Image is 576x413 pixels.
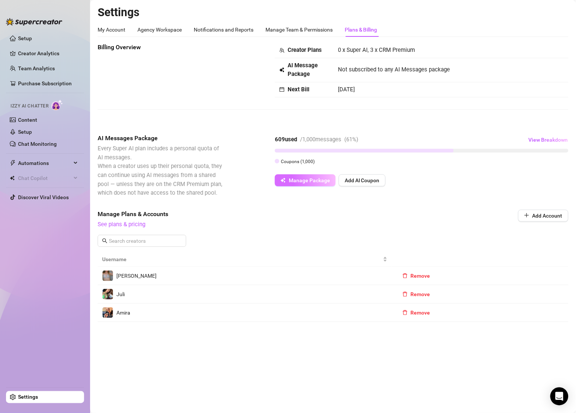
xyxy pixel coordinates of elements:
span: Remove [411,310,430,316]
a: Discover Viral Videos [18,194,69,200]
button: Remove [397,307,436,319]
span: Username [102,255,381,263]
span: / 1,000 messages [300,136,341,143]
img: Chat Copilot [10,175,15,181]
h2: Settings [98,5,568,20]
a: Settings [18,394,38,400]
button: Remove [397,270,436,282]
span: [PERSON_NAME] [116,273,157,279]
span: Manage Plans & Accounts [98,210,467,219]
a: Setup [18,129,32,135]
span: calendar [279,87,285,92]
span: Izzy AI Chatter [11,103,48,110]
a: Purchase Subscription [18,80,72,86]
span: delete [403,273,408,278]
button: Remove [397,288,436,300]
div: My Account [98,26,125,34]
div: Manage Team & Permissions [265,26,333,34]
button: Manage Package [275,174,336,186]
span: search [102,238,107,244]
th: Username [98,252,392,267]
button: Add AI Coupon [339,174,386,186]
span: Not subscribed to any AI Messages package [338,65,450,74]
div: Notifications and Reports [194,26,253,34]
span: Add Account [532,213,562,219]
span: [DATE] [338,86,355,93]
span: Juli [116,291,125,297]
span: View Breakdown [529,137,568,143]
span: thunderbolt [10,160,16,166]
span: Coupons ( 1,000 ) [281,159,315,164]
input: Search creators [109,237,176,245]
a: See plans & pricing [98,221,145,228]
span: AI Messages Package [98,134,224,143]
span: Every Super AI plan includes a personal quota of AI messages. When a creator uses up their person... [98,145,222,196]
button: View Breakdown [528,134,568,146]
a: Team Analytics [18,65,55,71]
span: ( 61 %) [344,136,358,143]
a: Chat Monitoring [18,141,57,147]
span: Add AI Coupon [345,177,380,183]
a: Content [18,117,37,123]
strong: AI Message Package [288,62,318,78]
strong: Next Bill [288,86,309,93]
span: delete [403,310,408,315]
span: Automations [18,157,71,169]
span: team [279,48,285,53]
img: AI Chatter [51,100,63,110]
img: logo-BBDzfeDw.svg [6,18,62,26]
span: Remove [411,273,430,279]
img: Amira [103,307,113,318]
div: Plans & Billing [345,26,377,34]
span: Chat Copilot [18,172,71,184]
span: 0 x Super AI, 3 x CRM Premium [338,47,415,53]
button: Add Account [518,210,568,222]
span: Manage Package [289,177,330,183]
div: Open Intercom Messenger [550,387,568,405]
div: Agency Workspace [137,26,182,34]
a: Creator Analytics [18,47,78,59]
span: delete [403,292,408,297]
span: Remove [411,291,430,297]
img: Juli [103,289,113,300]
img: Isabella [103,271,113,281]
span: Amira [116,310,130,316]
span: Billing Overview [98,43,224,52]
span: plus [524,213,529,218]
strong: Creator Plans [288,47,322,53]
a: Setup [18,35,32,41]
strong: 609 used [275,136,297,143]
